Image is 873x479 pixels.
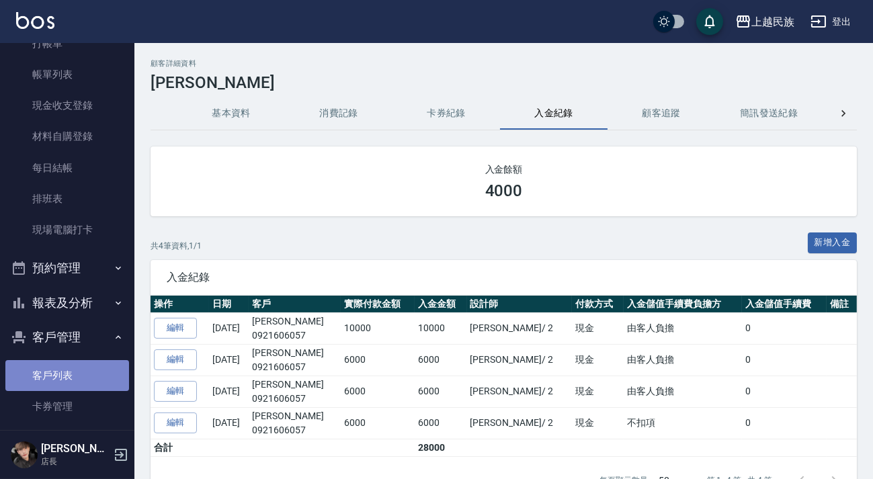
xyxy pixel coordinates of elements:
[5,59,129,90] a: 帳單列表
[167,271,841,284] span: 入金紀錄
[415,376,466,407] td: 6000
[696,8,723,35] button: save
[209,312,249,344] td: [DATE]
[11,441,38,468] img: Person
[572,407,624,439] td: 現金
[751,13,794,30] div: 上越民族
[5,251,129,286] button: 預約管理
[341,376,415,407] td: 6000
[730,8,800,36] button: 上越民族
[415,312,466,344] td: 10000
[151,59,857,68] h2: 顧客詳細資料
[485,181,523,200] h3: 4000
[154,318,197,339] a: 編輯
[154,381,197,402] a: 編輯
[624,376,742,407] td: 由客人負擔
[5,320,129,355] button: 客戶管理
[252,329,337,343] p: 0921606057
[415,439,466,456] td: 28000
[467,407,572,439] td: [PERSON_NAME] / 2
[151,296,209,313] th: 操作
[341,344,415,376] td: 6000
[608,97,715,130] button: 顧客追蹤
[341,407,415,439] td: 6000
[151,439,209,456] td: 合計
[5,153,129,183] a: 每日結帳
[209,344,249,376] td: [DATE]
[41,442,110,455] h5: [PERSON_NAME]
[5,422,129,453] a: 入金管理
[177,97,285,130] button: 基本資料
[392,97,500,130] button: 卡券紀錄
[341,312,415,344] td: 10000
[5,183,129,214] a: 排班表
[249,296,341,313] th: 客戶
[742,344,827,376] td: 0
[285,97,392,130] button: 消費記錄
[209,407,249,439] td: [DATE]
[252,392,337,406] p: 0921606057
[151,73,857,92] h3: [PERSON_NAME]
[41,455,110,468] p: 店長
[467,344,572,376] td: [PERSON_NAME] / 2
[624,312,742,344] td: 由客人負擔
[742,296,827,313] th: 入金儲值手續費
[715,97,823,130] button: 簡訊發送紀錄
[249,312,341,344] td: [PERSON_NAME]
[151,240,202,252] p: 共 4 筆資料, 1 / 1
[5,28,129,59] a: 打帳單
[167,163,841,176] h2: 入金餘額
[742,376,827,407] td: 0
[252,423,337,437] p: 0921606057
[5,121,129,152] a: 材料自購登錄
[572,376,624,407] td: 現金
[249,344,341,376] td: [PERSON_NAME]
[467,376,572,407] td: [PERSON_NAME] / 2
[16,12,54,29] img: Logo
[154,412,197,433] a: 編輯
[341,296,415,313] th: 實際付款金額
[805,9,857,34] button: 登出
[5,391,129,422] a: 卡券管理
[5,286,129,320] button: 報表及分析
[154,349,197,370] a: 編輯
[209,296,249,313] th: 日期
[827,296,857,313] th: 備註
[572,344,624,376] td: 現金
[624,296,742,313] th: 入金儲值手續費負擔方
[5,214,129,245] a: 現場電腦打卡
[415,407,466,439] td: 6000
[252,360,337,374] p: 0921606057
[572,296,624,313] th: 付款方式
[572,312,624,344] td: 現金
[808,232,858,253] button: 新增入金
[742,312,827,344] td: 0
[249,407,341,439] td: [PERSON_NAME]
[5,90,129,121] a: 現金收支登錄
[467,296,572,313] th: 設計師
[624,344,742,376] td: 由客人負擔
[467,312,572,344] td: [PERSON_NAME] / 2
[624,407,742,439] td: 不扣項
[415,344,466,376] td: 6000
[415,296,466,313] th: 入金金額
[5,360,129,391] a: 客戶列表
[249,376,341,407] td: [PERSON_NAME]
[209,376,249,407] td: [DATE]
[500,97,608,130] button: 入金紀錄
[742,407,827,439] td: 0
